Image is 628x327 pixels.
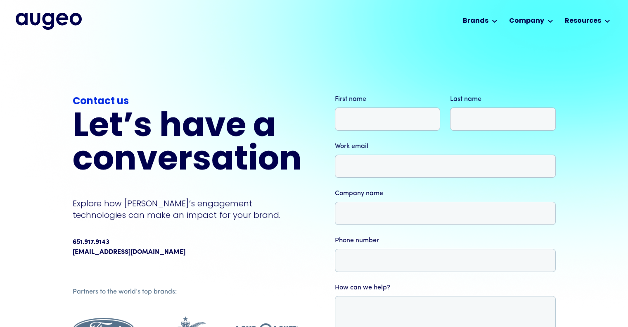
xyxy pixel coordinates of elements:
a: home [16,13,82,29]
label: Last name [450,94,556,104]
h2: Let’s have a conversation [73,111,302,178]
label: Phone number [335,236,556,246]
label: Work email [335,141,556,151]
p: Explore how [PERSON_NAME]’s engagement technologies can make an impact for your brand. [73,198,302,221]
img: Augeo's full logo in midnight blue. [16,13,82,29]
div: Partners to the world’s top brands: [73,287,298,297]
div: Company [509,16,544,26]
a: [EMAIL_ADDRESS][DOMAIN_NAME] [73,247,185,257]
label: How can we help? [335,283,556,293]
label: First name [335,94,441,104]
label: Company name [335,189,556,198]
div: 651.917.9143 [73,237,109,247]
div: Contact us [73,94,302,109]
div: Resources [565,16,601,26]
div: Brands [463,16,488,26]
